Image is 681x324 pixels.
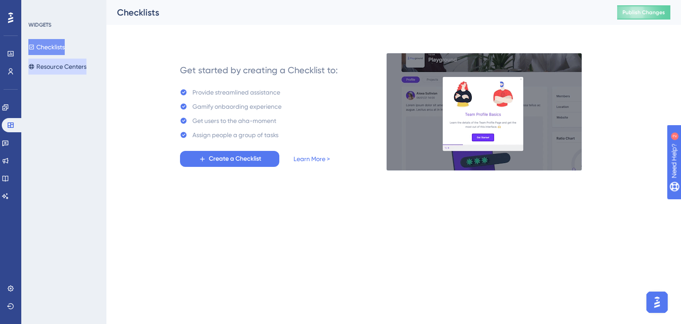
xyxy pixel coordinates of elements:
[21,2,55,13] span: Need Help?
[192,101,282,112] div: Gamify onbaording experience
[180,64,338,76] div: Get started by creating a Checklist to:
[622,9,665,16] span: Publish Changes
[209,154,261,164] span: Create a Checklist
[180,151,279,167] button: Create a Checklist
[28,59,86,75] button: Resource Centers
[28,39,65,55] button: Checklists
[192,130,278,140] div: Assign people a group of tasks
[644,289,670,316] iframe: UserGuiding AI Assistant Launcher
[192,87,280,98] div: Provide streamlined assistance
[117,6,595,19] div: Checklists
[386,53,582,171] img: e28e67207451d1beac2d0b01ddd05b56.gif
[294,154,330,164] a: Learn More >
[62,4,64,12] div: 2
[617,5,670,20] button: Publish Changes
[28,21,51,28] div: WIDGETS
[192,115,276,126] div: Get users to the aha-moment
